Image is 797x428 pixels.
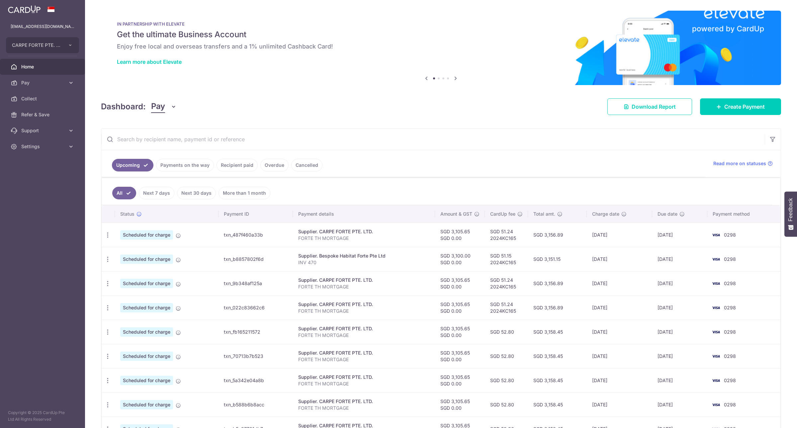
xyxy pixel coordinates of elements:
span: Charge date [592,211,619,217]
a: More than 1 month [219,187,270,199]
button: Feedback - Show survey [784,191,797,237]
td: SGD 51.24 2024KC165 [485,271,528,295]
p: FORTE TH MORTGAGE [298,332,430,339]
td: SGD 51.24 2024KC165 [485,223,528,247]
td: txn_b8857802f6d [219,247,293,271]
td: txn_487f460a33b [219,223,293,247]
div: Supplier. CARPE FORTE PTE. LTD. [298,374,430,380]
span: 0298 [724,256,736,262]
td: txn_fb165211572 [219,320,293,344]
td: [DATE] [652,223,707,247]
img: Bank Card [709,304,723,312]
h5: Get the ultimate Business Account [117,29,765,40]
td: SGD 3,158.45 [528,344,587,368]
td: SGD 52.80 [485,344,528,368]
td: [DATE] [652,295,707,320]
a: Overdue [260,159,289,171]
td: SGD 3,105.65 SGD 0.00 [435,320,485,344]
td: [DATE] [587,223,652,247]
td: [DATE] [652,392,707,417]
iframe: Opens a widget where you can find more information [754,408,790,425]
td: SGD 51.15 2024KC165 [485,247,528,271]
span: 0298 [724,280,736,286]
td: SGD 3,100.00 SGD 0.00 [435,247,485,271]
p: [EMAIL_ADDRESS][DOMAIN_NAME] [11,23,74,30]
td: SGD 3,156.89 [528,295,587,320]
img: Renovation banner [101,11,781,85]
p: INV 470 [298,259,430,266]
a: Download Report [607,98,692,115]
span: 0298 [724,305,736,310]
img: Bank Card [709,279,723,287]
a: Payments on the way [156,159,214,171]
span: Due date [658,211,677,217]
a: Create Payment [700,98,781,115]
span: Scheduled for charge [120,255,173,264]
div: Supplier. CARPE FORTE PTE. LTD. [298,325,430,332]
a: Cancelled [291,159,322,171]
span: Scheduled for charge [120,376,173,385]
button: Pay [151,100,177,113]
td: SGD 3,105.65 SGD 0.00 [435,344,485,368]
span: Status [120,211,134,217]
p: IN PARTNERSHIP WITH ELEVATE [117,21,765,27]
th: Payment details [293,205,435,223]
span: Pay [151,100,165,113]
div: Supplier. CARPE FORTE PTE. LTD. [298,398,430,405]
div: Supplier. Bespoke Habitat Forte Pte Ltd [298,253,430,259]
th: Payment ID [219,205,293,223]
span: CARPE FORTE PTE. LTD. [12,42,61,49]
span: Scheduled for charge [120,400,173,409]
span: CardUp fee [490,211,515,217]
span: Scheduled for charge [120,327,173,337]
td: txn_b588b6b8acc [219,392,293,417]
td: txn_022c83662c6 [219,295,293,320]
td: SGD 3,105.65 SGD 0.00 [435,295,485,320]
td: SGD 3,156.89 [528,223,587,247]
td: SGD 3,105.65 SGD 0.00 [435,392,485,417]
img: Bank Card [709,401,723,409]
span: Create Payment [724,103,765,111]
h6: Enjoy free local and overseas transfers and a 1% unlimited Cashback Card! [117,43,765,51]
div: Supplier. CARPE FORTE PTE. LTD. [298,277,430,283]
span: 0298 [724,402,736,407]
span: Support [21,127,65,134]
span: Scheduled for charge [120,352,173,361]
span: 0298 [724,232,736,238]
span: Download Report [632,103,676,111]
img: Bank Card [709,328,723,336]
td: SGD 52.80 [485,368,528,392]
td: SGD 3,156.89 [528,271,587,295]
span: 0298 [724,353,736,359]
p: FORTE TH MORTGAGE [298,308,430,314]
a: Read more on statuses [713,160,773,167]
td: txn_9b348af125a [219,271,293,295]
img: CardUp [8,5,41,13]
span: Read more on statuses [713,160,766,167]
a: Learn more about Elevate [117,58,182,65]
td: [DATE] [587,344,652,368]
td: SGD 3,105.65 SGD 0.00 [435,223,485,247]
button: CARPE FORTE PTE. LTD. [6,37,79,53]
td: [DATE] [652,271,707,295]
span: Collect [21,95,65,102]
span: Home [21,63,65,70]
td: [DATE] [652,247,707,271]
div: Supplier. CARPE FORTE PTE. LTD. [298,350,430,356]
td: SGD 52.80 [485,320,528,344]
h4: Dashboard: [101,101,146,113]
td: SGD 3,105.65 SGD 0.00 [435,368,485,392]
td: SGD 3,158.45 [528,368,587,392]
td: [DATE] [652,320,707,344]
td: [DATE] [652,344,707,368]
td: [DATE] [587,271,652,295]
td: [DATE] [587,247,652,271]
td: [DATE] [587,320,652,344]
span: Refer & Save [21,111,65,118]
td: SGD 3,151.15 [528,247,587,271]
div: Supplier. CARPE FORTE PTE. LTD. [298,301,430,308]
input: Search by recipient name, payment id or reference [101,129,765,150]
p: FORTE TH MORTGAGE [298,283,430,290]
span: Settings [21,143,65,150]
th: Payment method [707,205,780,223]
